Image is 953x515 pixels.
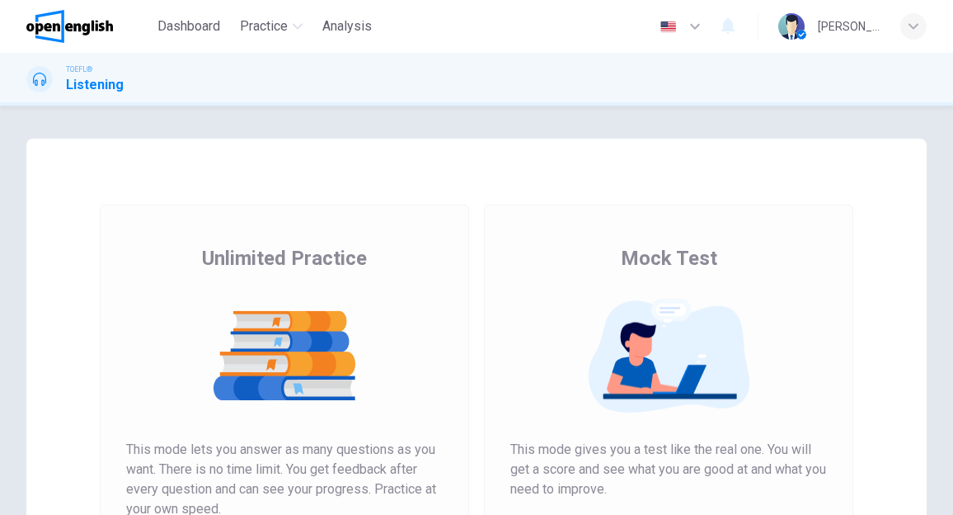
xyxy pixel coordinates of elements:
[26,10,151,43] a: OpenEnglish logo
[510,440,827,499] span: This mode gives you a test like the real one. You will get a score and see what you are good at a...
[240,17,288,36] span: Practice
[322,17,372,36] span: Analysis
[66,75,124,95] h1: Listening
[621,245,717,272] span: Mock Test
[778,13,805,40] img: Profile picture
[818,17,880,36] div: [PERSON_NAME]
[66,64,92,75] span: TOEFL®
[658,21,678,33] img: en
[233,12,309,41] button: Practice
[316,12,378,41] button: Analysis
[202,245,367,272] span: Unlimited Practice
[157,17,220,36] span: Dashboard
[151,12,227,41] button: Dashboard
[26,10,113,43] img: OpenEnglish logo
